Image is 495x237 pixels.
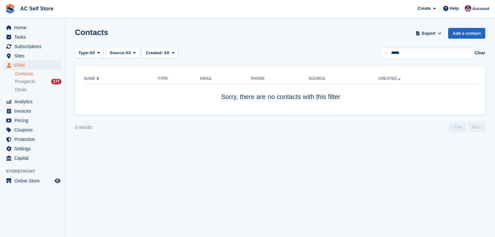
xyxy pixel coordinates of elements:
a: Contacts [15,71,62,77]
a: menu [3,97,62,106]
span: All [126,50,131,56]
th: Type [158,74,200,84]
span: Storefront [6,168,65,175]
a: Next [468,122,485,132]
span: Online Store [14,176,53,185]
button: Type: All [75,48,103,58]
span: Capital [14,154,53,163]
span: CRM [14,61,53,70]
span: All [164,50,170,55]
span: Sorry, there are no contacts with this filter [221,93,340,100]
span: Invoices [14,106,53,116]
span: Type: [78,50,89,56]
a: Prospects 177 [15,78,62,85]
a: menu [3,176,62,185]
a: Deals [15,86,62,93]
span: Create [418,5,431,12]
a: menu [3,42,62,51]
a: Created [378,76,402,81]
a: menu [3,135,62,144]
th: Email [200,74,251,84]
a: menu [3,23,62,32]
span: Account [472,6,489,12]
a: menu [3,144,62,153]
button: Source: All [106,48,140,58]
a: menu [3,51,62,60]
a: AC Self Store [18,3,56,14]
span: Coupons [14,125,53,134]
span: Sites [14,51,53,60]
img: Ted Cox [465,5,471,12]
a: menu [3,106,62,116]
a: menu [3,61,62,70]
a: Name [84,76,101,81]
a: menu [3,116,62,125]
span: Home [14,23,53,32]
span: Analytics [14,97,53,106]
a: Previous [449,122,466,132]
a: menu [3,125,62,134]
a: menu [3,32,62,42]
span: Created: [146,50,163,55]
button: Created: All [142,48,178,58]
a: Add a contact [448,28,485,39]
span: Tasks [14,32,53,42]
button: Clear [474,50,485,56]
th: Source [309,74,378,84]
a: Preview store [54,177,62,185]
div: 177 [51,79,62,84]
button: Export [414,28,443,39]
span: Source: [110,50,125,56]
span: Settings [14,144,53,153]
span: Subscriptions [14,42,53,51]
img: stora-icon-8386f47178a22dfd0bd8f6a31ec36ba5ce8667c1dd55bd0f319d3a0aa187defe.svg [5,4,15,14]
span: Export [422,30,435,37]
span: Help [450,5,459,12]
th: Phone [251,74,309,84]
span: Deals [15,87,27,93]
span: All [89,50,95,56]
span: Prospects [15,79,35,85]
span: Protection [14,135,53,144]
nav: Page [447,122,487,132]
h1: Contacts [75,28,108,37]
span: Pricing [14,116,53,125]
div: 0 results [75,124,92,131]
a: menu [3,154,62,163]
